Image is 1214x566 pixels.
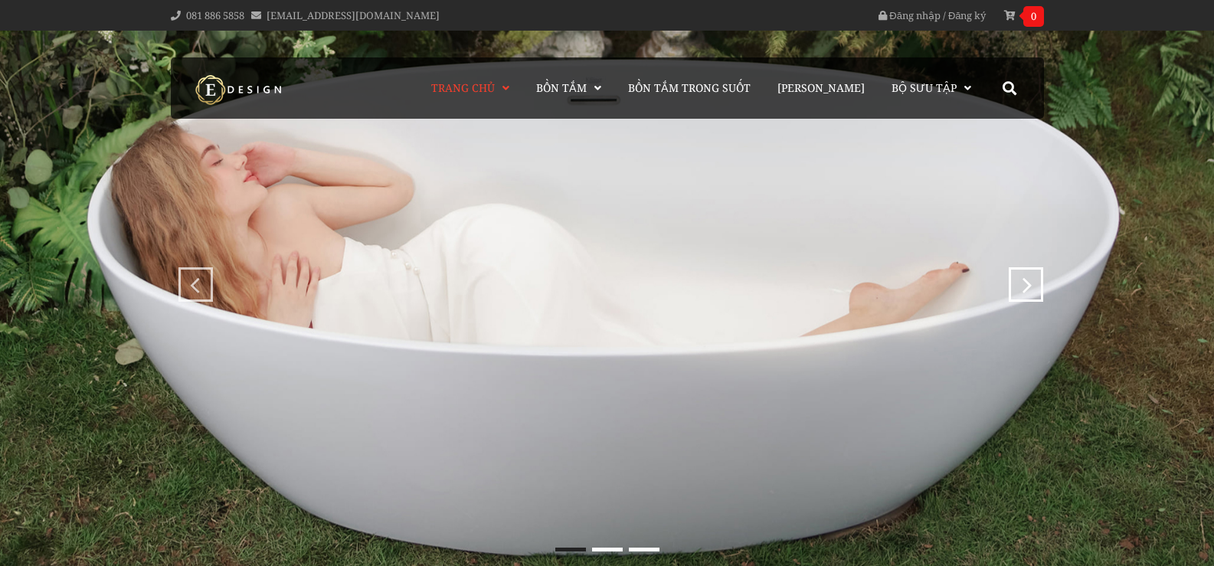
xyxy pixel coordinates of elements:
span: 0 [1023,6,1044,27]
a: [EMAIL_ADDRESS][DOMAIN_NAME] [267,8,440,22]
span: Bồn Tắm [536,80,587,95]
img: logo Kreiner Germany - Edesign Interior [182,74,297,105]
a: Bộ Sưu Tập [880,57,983,119]
div: prev [182,267,201,286]
div: next [1013,267,1032,286]
a: Trang chủ [424,57,521,119]
span: Bộ Sưu Tập [892,80,957,95]
span: / [943,8,946,22]
span: [PERSON_NAME] [777,80,865,95]
a: Bồn Tắm Trong Suốt [617,57,762,119]
span: Trang chủ [431,80,495,95]
a: 081 886 5858 [186,8,244,22]
a: Bồn Tắm [525,57,613,119]
span: Bồn Tắm Trong Suốt [628,80,751,95]
a: [PERSON_NAME] [766,57,876,119]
